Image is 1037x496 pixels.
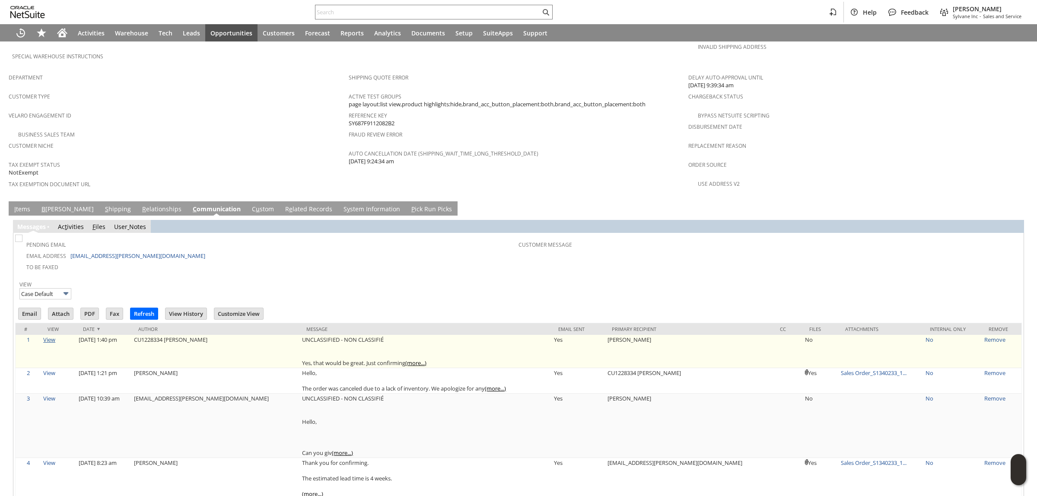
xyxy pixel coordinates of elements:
[349,74,408,81] a: Shipping Quote Error
[411,205,415,213] span: P
[65,223,67,231] span: t
[450,24,478,41] a: Setup
[863,8,877,16] span: Help
[165,308,207,319] input: View History
[809,326,832,332] div: Files
[250,205,276,214] a: Custom
[19,281,32,288] a: View
[153,24,178,41] a: Tech
[57,28,67,38] svg: Home
[110,24,153,41] a: Warehouse
[478,24,518,41] a: SuiteApps
[803,368,839,394] td: Yes
[300,24,335,41] a: Forecast
[983,13,1021,19] span: Sales and Service
[48,308,73,319] input: Attach
[142,205,146,213] span: R
[41,205,45,213] span: B
[989,326,1015,332] div: Remove
[349,112,387,119] a: Reference Key
[70,252,205,260] a: [EMAIL_ADDRESS][PERSON_NAME][DOMAIN_NAME]
[26,252,66,260] a: Email Address
[193,205,197,213] span: C
[984,336,1005,343] a: Remove
[455,29,473,37] span: Setup
[541,7,551,17] svg: Search
[803,394,839,458] td: No
[332,449,353,457] a: (more...)
[12,205,32,214] a: Items
[27,394,30,402] a: 3
[27,336,30,343] a: 1
[406,24,450,41] a: Documents
[315,7,541,17] input: Search
[115,29,148,37] span: Warehouse
[1011,454,1026,485] iframe: Click here to launch Oracle Guided Learning Help Panel
[43,369,55,377] a: View
[263,29,295,37] span: Customers
[926,394,933,402] a: No
[283,205,334,214] a: Related Records
[9,142,54,149] a: Customer Niche
[39,205,96,214] a: B[PERSON_NAME]
[374,29,401,37] span: Analytics
[688,123,742,130] a: Disbursement Date
[688,142,746,149] a: Replacement reason
[31,24,52,41] div: Shortcuts
[289,205,293,213] span: e
[76,368,132,394] td: [DATE] 1:21 pm
[132,335,300,368] td: CU1228334 [PERSON_NAME]
[409,205,454,214] a: Pick Run Picks
[106,308,123,319] input: Fax
[518,24,553,41] a: Support
[605,394,773,458] td: [PERSON_NAME]
[12,53,103,60] a: Special Warehouse Instructions
[349,119,394,127] span: SY687F9112082B2
[36,223,39,231] span: g
[984,459,1005,467] a: Remove
[984,369,1005,377] a: Remove
[688,93,743,100] a: Chargeback Status
[306,326,545,332] div: Message
[16,28,26,38] svg: Recent Records
[52,24,73,41] a: Home
[605,335,773,368] td: [PERSON_NAME]
[369,24,406,41] a: Analytics
[27,369,30,377] a: 2
[688,81,734,89] span: [DATE] 9:39:34 am
[698,43,767,51] a: Invalid Shipping Address
[953,5,1021,13] span: [PERSON_NAME]
[114,223,146,231] a: UserNotes
[926,459,933,467] a: No
[83,326,125,332] div: Date
[953,13,978,19] span: Sylvane Inc
[300,368,551,394] td: Hello, The order was canceled due to a lack of inventory. We apologize for any
[926,369,933,377] a: No
[81,308,99,319] input: PDF
[405,359,426,367] a: (more...)
[485,385,506,392] a: (more...)
[347,205,350,213] span: y
[140,205,184,214] a: Relationships
[183,29,200,37] span: Leads
[92,223,95,231] span: F
[19,288,71,299] input: Case Default
[214,308,263,319] input: Customize View
[483,29,513,37] span: SuiteApps
[901,8,929,16] span: Feedback
[688,161,727,169] a: Order Source
[9,169,38,177] span: NotExempt
[258,24,300,41] a: Customers
[552,368,605,394] td: Yes
[930,326,976,332] div: Internal Only
[27,459,30,467] a: 4
[698,112,770,119] a: Bypass NetSuite Scripting
[130,308,158,319] input: Refresh
[43,394,55,402] a: View
[58,223,84,231] a: Activities
[103,205,133,214] a: Shipping
[335,24,369,41] a: Reports
[9,112,71,119] a: Velaro Engagement ID
[780,326,796,332] div: Cc
[43,336,55,343] a: View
